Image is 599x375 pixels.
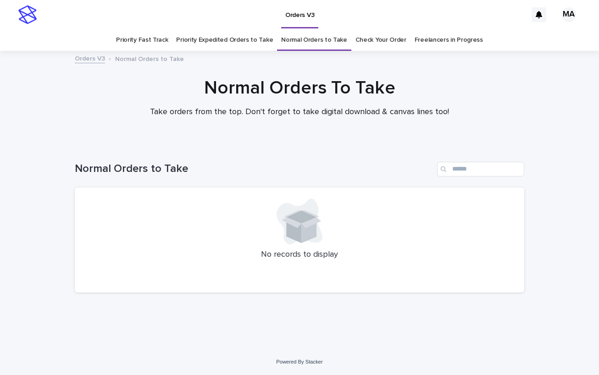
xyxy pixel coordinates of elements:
input: Search [437,162,524,176]
a: Check Your Order [355,29,406,51]
a: Priority Expedited Orders to Take [176,29,273,51]
a: Freelancers in Progress [415,29,483,51]
a: Powered By Stacker [276,359,322,364]
a: Orders V3 [75,53,105,63]
div: MA [561,7,576,22]
p: Normal Orders to Take [115,53,184,63]
h1: Normal Orders to Take [75,162,433,176]
img: stacker-logo-s-only.png [18,6,37,24]
p: Take orders from the top. Don't forget to take digital download & canvas lines too! [116,107,483,117]
p: No records to display [86,250,513,260]
a: Normal Orders to Take [281,29,347,51]
h1: Normal Orders To Take [75,77,524,99]
a: Priority Fast Track [116,29,168,51]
